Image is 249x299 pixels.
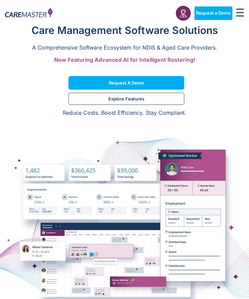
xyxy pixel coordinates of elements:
div: Menu Toggle [236,8,244,18]
a: Request a Demo [68,76,184,90]
span: Request a Demo [109,81,144,85]
span: Request a Demo [196,11,231,16]
img: CareMaster Logo [5,8,53,19]
p: A Comprehensive Software Ecosystem for NDIS & Aged Care Providers. [7,44,242,51]
a: Explore Features [68,93,184,105]
span: Explore Features [108,97,144,100]
span: Now Featuring Advanced AI for Intelligent Rostering! [54,56,195,63]
a: Request a Demo [194,6,232,20]
h1: Care Management Software Solutions [7,23,242,38]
